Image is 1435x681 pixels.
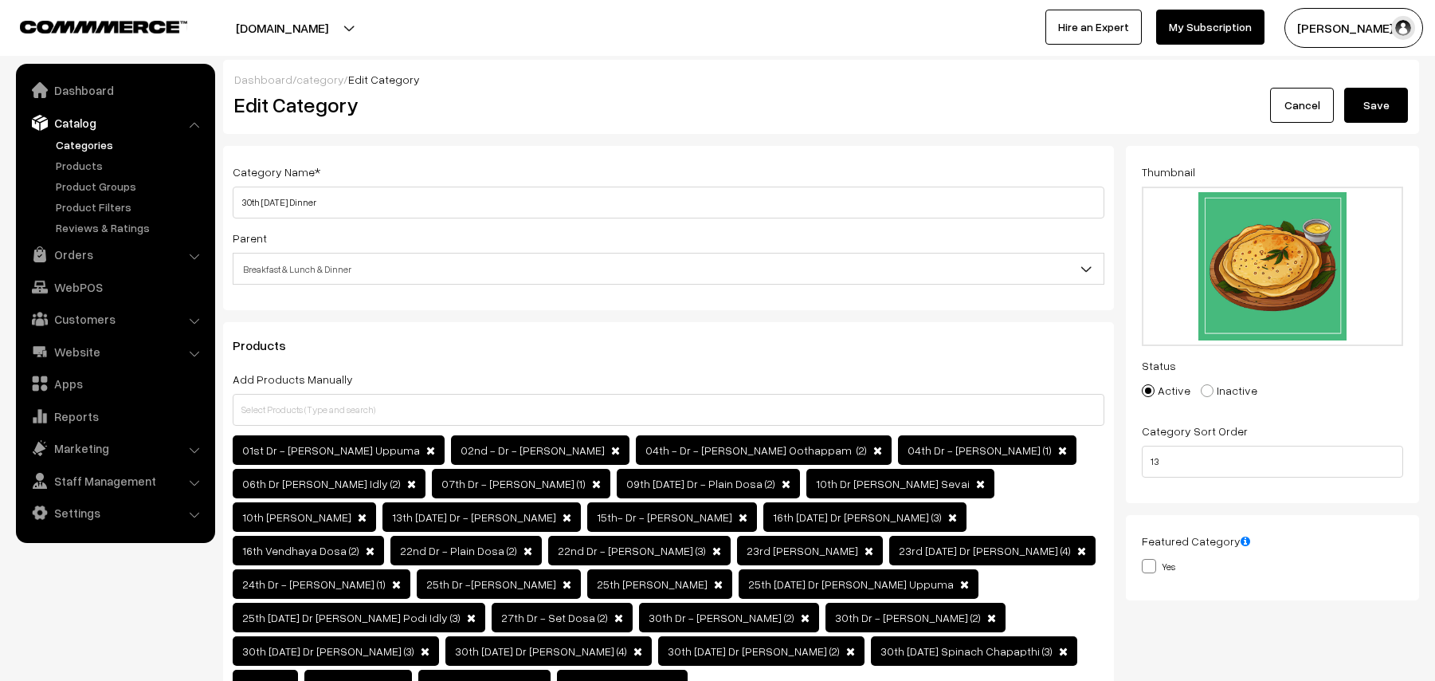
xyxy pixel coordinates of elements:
button: Save [1344,88,1408,123]
span: Products [233,337,305,353]
span: 25th Dr -[PERSON_NAME] [426,577,556,591]
span: 27th Dr - Set Dosa (2) [501,611,608,624]
a: COMMMERCE [20,16,159,35]
span: 23rd [PERSON_NAME] [747,544,858,557]
a: Catalog [20,108,210,137]
span: 04th Dr - [PERSON_NAME] (1) [908,443,1052,457]
a: Staff Management [20,466,210,495]
a: Hire an Expert [1045,10,1142,45]
label: Add Products Manually [233,371,353,388]
span: 06th Dr [PERSON_NAME] Idly (2) [242,477,401,490]
label: Thumbnail [1142,163,1195,180]
a: Settings [20,498,210,527]
a: My Subscription [1156,10,1264,45]
span: 30th [DATE] Dr [PERSON_NAME] (4) [455,644,627,658]
input: Category Name [233,187,1104,218]
span: 10th Dr [PERSON_NAME] Sevai [816,477,970,490]
label: Category Sort Order [1142,423,1248,439]
input: Select Products (Type and search) [233,394,1104,426]
span: 25th [PERSON_NAME] [597,577,708,591]
span: 15th- Dr - [PERSON_NAME] [597,510,732,524]
span: 24th Dr - [PERSON_NAME] (1) [242,577,386,591]
a: Website [20,337,210,366]
span: 16th Vendhaya Dosa (2) [242,544,359,557]
div: / / [234,71,1408,88]
a: Products [52,157,210,174]
a: Customers [20,305,210,333]
img: user [1391,16,1415,40]
a: Marketing [20,434,210,463]
span: 07th Dr - [PERSON_NAME] (1) [441,477,586,490]
span: 25th [DATE] Dr [PERSON_NAME] Uppuma [748,577,954,591]
a: Apps [20,369,210,398]
span: 01st Dr - [PERSON_NAME] Uppuma [242,443,420,457]
span: Breakfast & Lunch & Dinner [233,255,1104,283]
a: Dashboard [234,73,292,86]
span: Edit Category [348,73,420,86]
a: WebPOS [20,273,210,301]
label: Parent [233,230,267,246]
a: Reviews & Ratings [52,219,210,236]
label: Featured Category [1142,533,1250,549]
a: category [296,73,343,86]
label: Category Name [233,163,320,180]
img: COMMMERCE [20,21,187,33]
label: Yes [1142,557,1175,574]
a: Categories [52,136,210,153]
span: 22nd Dr - [PERSON_NAME] (3) [558,544,706,557]
span: 02nd - Dr - [PERSON_NAME] [461,443,605,457]
span: 30th [DATE] Dr [PERSON_NAME] (3) [242,644,414,658]
span: 09th [DATE] Dr - Plain Dosa (2) [626,477,775,490]
button: [DOMAIN_NAME] [180,8,384,48]
button: [PERSON_NAME] s… [1284,8,1423,48]
input: Enter Number [1142,446,1403,478]
span: 16th [DATE] Dr [PERSON_NAME] (3) [773,510,942,524]
h2: Edit Category [234,93,1108,117]
span: 25th [DATE] Dr [PERSON_NAME] Podi Idly (3) [242,611,461,624]
span: 10th [PERSON_NAME] [242,510,351,524]
span: 23rd [DATE] Dr [PERSON_NAME] (4) [899,544,1071,557]
label: Inactive [1201,382,1257,399]
a: Dashboard [20,76,210,104]
a: Product Groups [52,178,210,195]
span: 30th Dr - [PERSON_NAME] (2) [649,611,794,624]
span: 22nd Dr - Plain Dosa (2) [400,544,517,557]
span: 04th - Dr - [PERSON_NAME] Oothappam (2) [645,443,867,457]
span: Breakfast & Lunch & Dinner [233,253,1104,285]
a: Reports [20,402,210,431]
a: Cancel [1270,88,1334,123]
a: Orders [20,240,210,269]
span: 30th [DATE] Spinach Chapapthi (3) [880,644,1053,658]
label: Active [1142,382,1190,399]
a: Product Filters [52,199,210,215]
span: 13th [DATE] Dr - [PERSON_NAME] [392,510,556,524]
span: 30th Dr - [PERSON_NAME] (2) [835,611,981,624]
span: 30th [DATE] Dr [PERSON_NAME] (2) [668,644,840,658]
label: Status [1142,357,1176,374]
